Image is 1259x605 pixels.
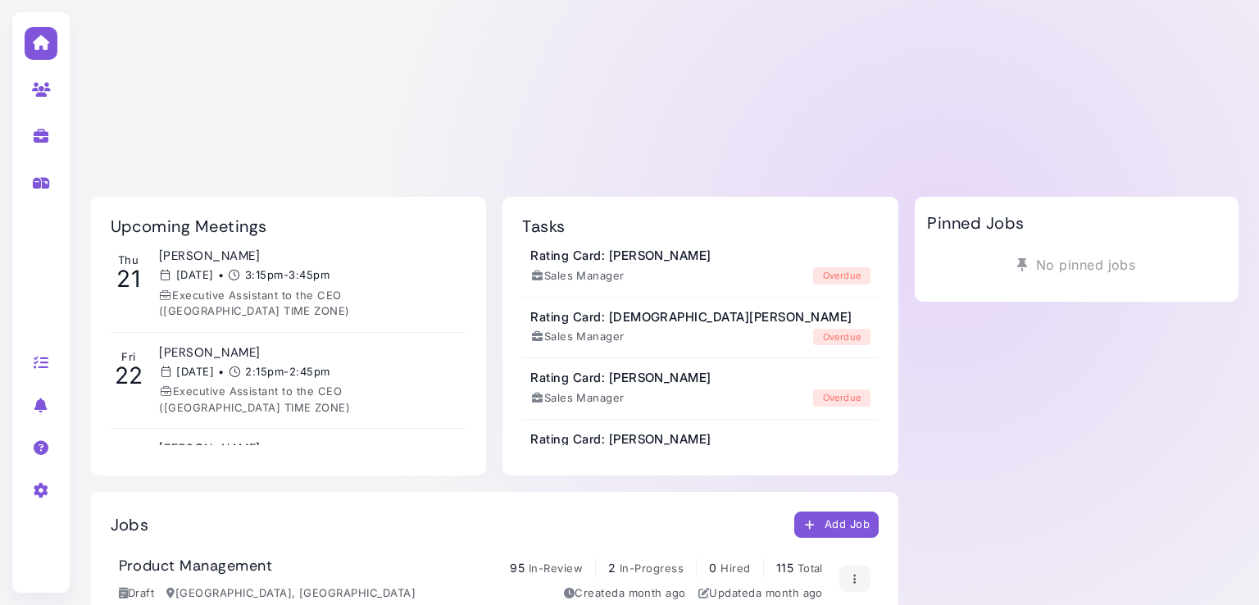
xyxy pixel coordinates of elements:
h2: Pinned Jobs [927,213,1024,233]
span: 2 [608,561,616,575]
time: 3:45pm [289,268,330,281]
div: Draft [119,585,155,602]
span: - [228,267,330,284]
span: 115 [776,561,793,575]
time: Jul 17, 2025 [619,586,686,599]
h3: Rating Card: [PERSON_NAME] [530,432,711,447]
time: 2:15pm [245,365,284,378]
span: • [218,267,224,284]
span: In-Progress [620,562,684,575]
span: • [218,364,224,380]
h3: Rating Card: [PERSON_NAME] [530,371,711,385]
time: [DATE] [176,365,214,378]
time: 22 [115,362,143,389]
span: Hired [720,562,750,575]
h3: [PERSON_NAME] [159,441,458,456]
time: Jul 17, 2025 [756,586,823,599]
div: Executive Assistant to the CEO ([GEOGRAPHIC_DATA] TIME ZONE) [159,384,458,416]
span: 0 [709,561,716,575]
h3: Rating Card: [PERSON_NAME] [530,248,711,263]
h2: Jobs [111,515,149,534]
time: [DATE] [176,268,214,281]
time: 3:15pm [245,268,284,281]
div: Updated [698,585,823,602]
div: overdue [813,329,870,346]
div: No pinned jobs [927,249,1225,280]
h3: [PERSON_NAME] [159,248,458,263]
h3: Product Management [119,557,273,575]
span: Total [798,562,823,575]
div: overdue [813,389,870,407]
h3: Rating Card: [DEMOGRAPHIC_DATA][PERSON_NAME] [530,310,852,325]
div: Created [564,585,686,602]
span: 95 [510,561,525,575]
time: 2:45pm [289,365,330,378]
div: [GEOGRAPHIC_DATA], [GEOGRAPHIC_DATA] [166,585,416,602]
h3: [PERSON_NAME] [159,345,458,360]
time: 21 [116,265,140,293]
div: Add Job [803,516,870,534]
span: - [229,364,330,380]
button: Add Job [794,512,879,538]
div: Sales Manager [530,390,625,407]
time: Fri [121,350,135,363]
div: Sales Manager [530,268,625,284]
time: Thu [118,253,139,266]
h2: Tasks [522,216,565,236]
span: In-Review [529,562,583,575]
div: overdue [813,267,870,284]
h2: Upcoming Meetings [111,216,267,236]
div: Executive Assistant to the CEO ([GEOGRAPHIC_DATA] TIME ZONE) [159,288,458,320]
div: Sales Manager [530,329,625,345]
